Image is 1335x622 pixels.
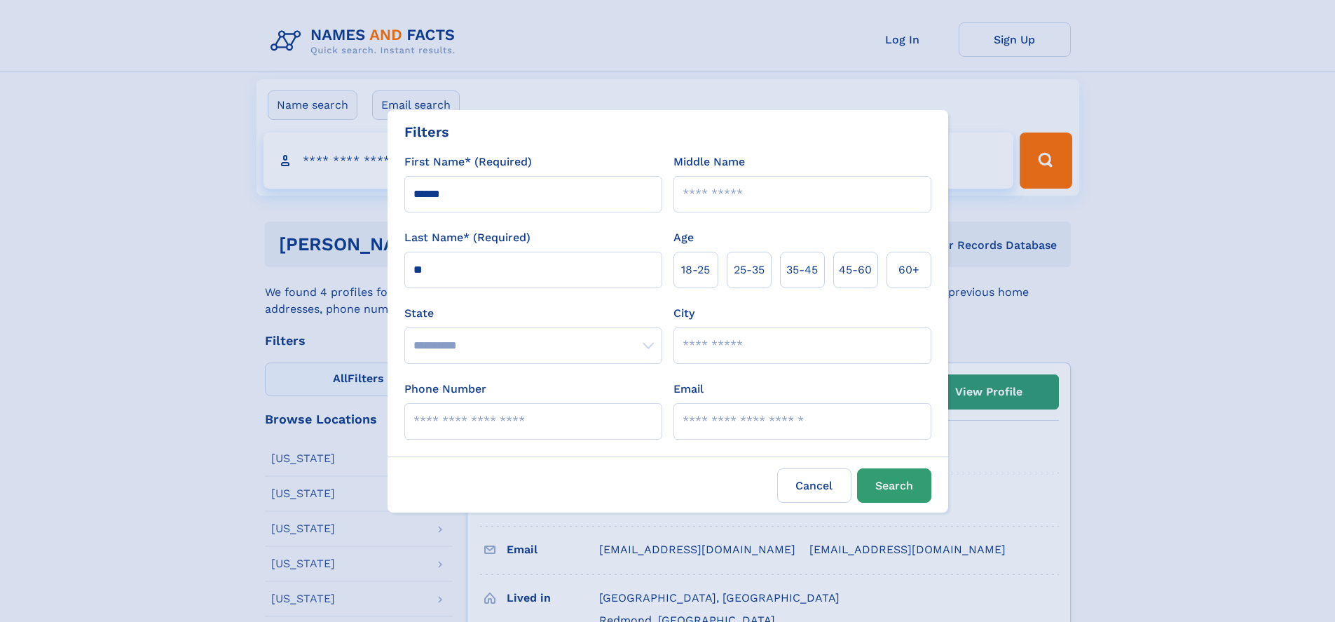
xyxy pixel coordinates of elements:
[777,468,851,503] label: Cancel
[786,262,818,278] span: 35‑45
[673,305,694,322] label: City
[404,229,530,246] label: Last Name* (Required)
[404,381,486,398] label: Phone Number
[673,229,694,246] label: Age
[404,305,662,322] label: State
[404,154,532,170] label: First Name* (Required)
[857,468,931,503] button: Search
[898,262,919,278] span: 60+
[681,262,710,278] span: 18‑25
[673,154,745,170] label: Middle Name
[734,262,765,278] span: 25‑35
[404,121,449,142] div: Filters
[839,262,872,278] span: 45‑60
[673,381,704,398] label: Email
